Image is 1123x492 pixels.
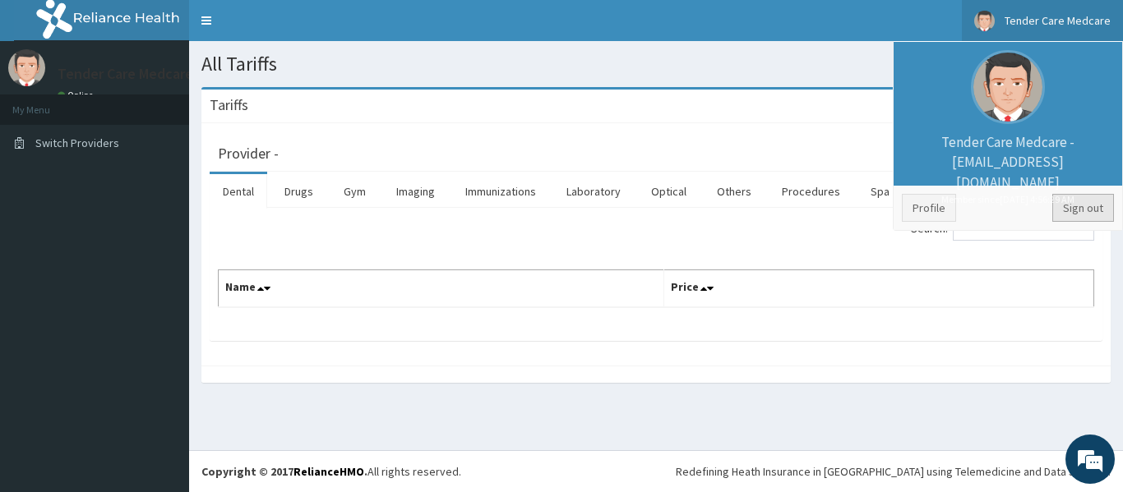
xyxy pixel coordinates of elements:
a: Drugs [271,174,326,209]
a: RelianceHMO [293,464,364,479]
a: Online [58,90,97,101]
img: User Image [974,11,995,31]
a: Profile [902,194,956,222]
th: Price [664,270,1094,308]
a: Laboratory [553,174,634,209]
img: User Image [8,49,45,86]
h3: Provider - [218,146,279,161]
a: Procedures [769,174,853,209]
a: Others [704,174,765,209]
img: User Image [971,50,1045,124]
th: Name [219,270,664,308]
a: Imaging [383,174,448,209]
span: Switch Providers [35,136,119,150]
p: Tender Care Medcare [58,67,193,81]
p: Tender Care Medcare - [EMAIL_ADDRESS][DOMAIN_NAME] [902,132,1114,206]
a: Immunizations [452,174,549,209]
strong: Copyright © 2017 . [201,464,367,479]
h3: Tariffs [210,98,248,113]
h1: All Tariffs [201,53,1111,75]
footer: All rights reserved. [189,450,1123,492]
div: Redefining Heath Insurance in [GEOGRAPHIC_DATA] using Telemedicine and Data Science! [676,463,1111,480]
a: Optical [638,174,700,209]
span: Tender Care Medcare [1005,13,1111,28]
a: Spa [857,174,903,209]
a: Gym [330,174,379,209]
a: Sign out [1052,194,1114,222]
a: Dental [210,174,267,209]
small: Member since [DATE] 4:56:29 AM [902,192,1114,206]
